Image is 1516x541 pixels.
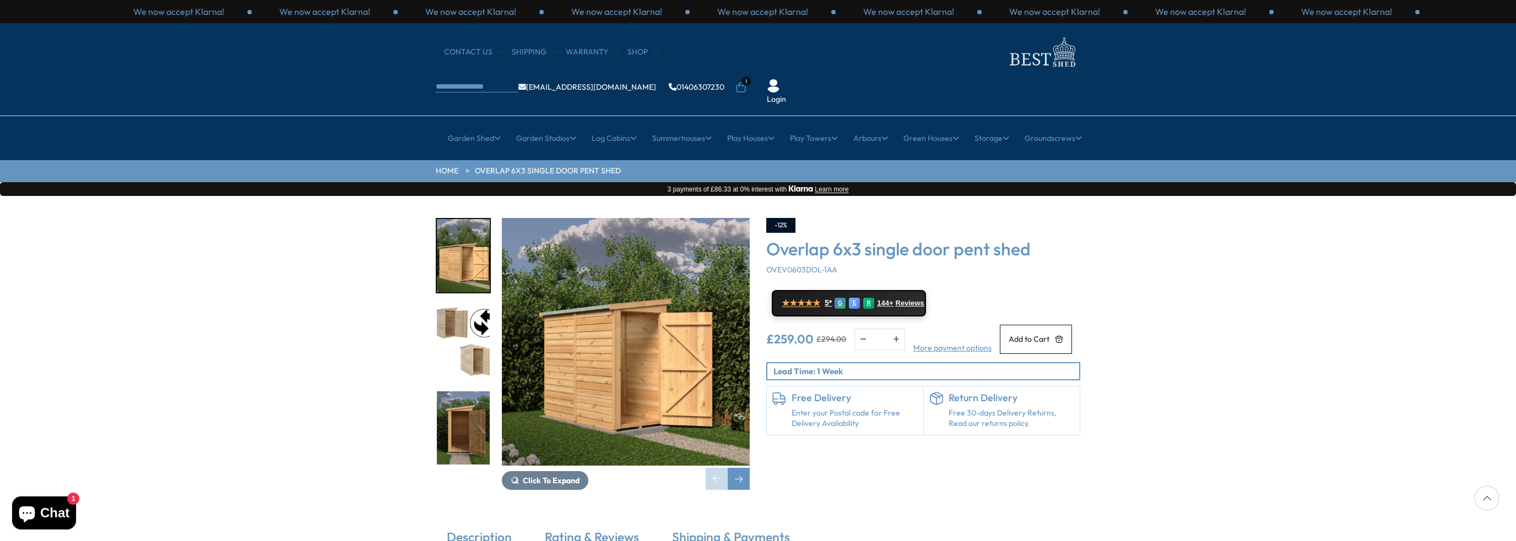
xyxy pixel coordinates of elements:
img: Overlap6x3SDValuePent_SWAPOPTION_200x200.jpg [437,305,490,379]
a: Log Cabins [592,124,637,152]
div: 1 / 3 [106,6,252,18]
img: Overlap6x3SDValuePent_GARDEN_LH_CLS_200x200.jpg [437,219,490,292]
a: Garden Studios [516,124,576,152]
a: Shop [627,47,659,58]
div: 2 / 3 [1128,6,1274,18]
img: Overlap 6x3 single door pent shed [502,218,750,466]
p: Free 30-days Delivery Returns, Read our returns policy. [949,408,1075,429]
p: Lead Time: 1 Week [773,365,1079,377]
p: We now accept Klarna! [571,6,662,18]
a: Login [767,94,786,105]
a: Storage [974,124,1009,152]
a: Overlap 6x3 single door pent shed [475,166,621,177]
a: Summerhouses [652,124,712,152]
p: We now accept Klarna! [1301,6,1392,18]
div: 2 / 12 [436,304,491,380]
div: 1 / 3 [982,6,1128,18]
div: Previous slide [706,468,728,490]
div: 3 / 12 [436,390,491,466]
span: Click To Expand [523,476,580,485]
a: Shipping [512,47,557,58]
div: 3 / 3 [1274,6,1420,18]
div: 1 / 12 [502,218,750,490]
div: 3 / 3 [836,6,982,18]
a: 01406307230 [669,83,724,91]
div: 3 / 3 [398,6,544,18]
a: CONTACT US [444,47,503,58]
div: E [849,298,860,309]
a: More payment options [913,343,992,354]
span: ★★★★★ [782,298,820,308]
div: R [863,298,874,309]
img: Overlap6x3SDValuePent_GARDEN_END_CLS_200x200.jpg [437,391,490,465]
a: HOME [436,166,458,177]
ins: £259.00 [766,333,814,345]
p: We now accept Klarna! [1155,6,1246,18]
p: We now accept Klarna! [717,6,808,18]
button: Add to Cart [1000,325,1072,354]
a: Groundscrews [1025,124,1082,152]
a: Warranty [566,47,619,58]
p: We now accept Klarna! [863,6,954,18]
div: -12% [766,218,795,233]
span: Reviews [896,299,924,308]
p: We now accept Klarna! [425,6,516,18]
div: 2 / 3 [252,6,398,18]
img: User Icon [767,79,780,92]
a: ★★★★★ 5* G E R 144+ Reviews [772,290,926,316]
a: [EMAIL_ADDRESS][DOMAIN_NAME] [518,83,656,91]
div: Next slide [728,468,750,490]
div: 1 / 3 [544,6,690,18]
a: 1 [735,82,746,93]
span: OVEV0603DOL-1AA [766,265,837,275]
a: Play Towers [790,124,838,152]
del: £294.00 [816,335,846,343]
a: Garden Shed [448,124,501,152]
p: We now accept Klarna! [1009,6,1100,18]
p: We now accept Klarna! [279,6,370,18]
img: logo [1003,34,1080,70]
div: 2 / 3 [690,6,836,18]
span: 1 [741,76,751,86]
span: 144+ [877,299,893,308]
a: Play Houses [727,124,775,152]
h6: Free Delivery [792,392,918,404]
p: We now accept Klarna! [133,6,224,18]
a: Enter your Postal code for Free Delivery Availability [792,408,918,429]
span: Add to Cart [1009,335,1049,343]
inbox-online-store-chat: Shopify online store chat [9,496,79,532]
a: Arbours [853,124,888,152]
h6: Return Delivery [949,392,1075,404]
div: 1 / 12 [436,218,491,293]
div: G [835,298,846,309]
a: Green Houses [903,124,959,152]
h3: Overlap 6x3 single door pent shed [766,238,1080,259]
button: Click To Expand [502,471,588,490]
